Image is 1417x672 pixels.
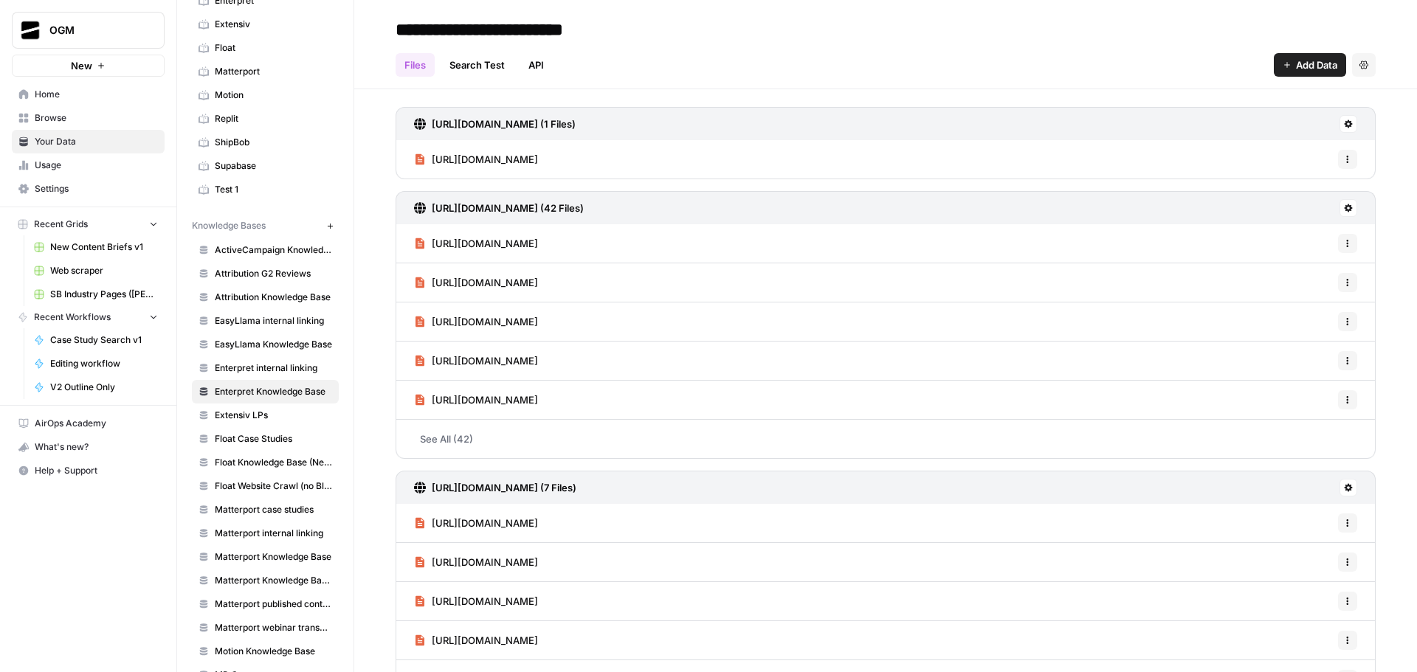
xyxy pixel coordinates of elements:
a: Extensiv [192,13,339,36]
a: Attribution G2 Reviews [192,262,339,285]
a: Matterport case studies [192,498,339,522]
span: Help + Support [35,464,158,477]
span: ShipBob [215,136,332,149]
a: [URL][DOMAIN_NAME] [414,381,538,419]
span: Add Data [1296,58,1337,72]
a: Usage [12,153,165,177]
a: ShipBob [192,131,339,154]
button: Recent Grids [12,213,165,235]
span: [URL][DOMAIN_NAME] [432,555,538,569]
a: Attribution Knowledge Base [192,285,339,309]
span: Web scraper [50,264,158,277]
a: [URL][DOMAIN_NAME] [414,263,538,302]
span: Matterport webinar transcripts [215,621,332,634]
span: Settings [35,182,158,195]
span: Your Data [35,135,158,148]
a: [URL][DOMAIN_NAME] [414,543,538,581]
span: Test 1 [215,183,332,196]
a: Editing workflow [27,352,165,375]
a: Motion Knowledge Base [192,640,339,663]
button: Recent Workflows [12,306,165,328]
button: What's new? [12,435,165,459]
a: Replit [192,107,339,131]
span: [URL][DOMAIN_NAME] [432,152,538,167]
button: Workspace: OGM [12,12,165,49]
span: Case Study Search v1 [50,333,158,347]
a: API [520,53,553,77]
span: Recent Grids [34,218,88,231]
a: Float [192,36,339,60]
a: AirOps Academy [12,412,165,435]
a: New Content Briefs v1 [27,235,165,259]
span: Matterport case studies [215,503,332,516]
a: SB Industry Pages ([PERSON_NAME] v3) Grid [27,283,165,306]
span: [URL][DOMAIN_NAME] [432,516,538,530]
span: Editing workflow [50,357,158,370]
a: Web scraper [27,259,165,283]
h3: [URL][DOMAIN_NAME] (7 Files) [432,480,576,495]
a: Enterpret internal linking [192,356,339,380]
span: [URL][DOMAIN_NAME] [432,392,538,407]
span: New Content Briefs v1 [50,240,158,254]
a: EasyLlama internal linking [192,309,339,333]
a: Files [396,53,435,77]
span: Matterport published content [215,597,332,611]
span: Float Case Studies [215,432,332,446]
span: Attribution G2 Reviews [215,267,332,280]
span: Matterport Knowledge Base V2 [215,574,332,587]
span: Recent Workflows [34,311,111,324]
a: [URL][DOMAIN_NAME] [414,504,538,542]
a: Supabase [192,154,339,178]
a: Matterport webinar transcripts [192,616,339,640]
span: Motion Knowledge Base [215,645,332,658]
span: [URL][DOMAIN_NAME] [432,314,538,329]
a: V2 Outline Only [27,375,165,399]
a: [URL][DOMAIN_NAME] (7 Files) [414,471,576,504]
a: Matterport published content [192,592,339,616]
span: Home [35,88,158,101]
h3: [URL][DOMAIN_NAME] (1 Files) [432,117,576,131]
a: Matterport Knowledge Base [192,545,339,569]
a: Test 1 [192,178,339,201]
a: See All (42) [396,420,1376,458]
a: Matterport internal linking [192,522,339,545]
a: [URL][DOMAIN_NAME] (42 Files) [414,192,584,224]
span: Matterport internal linking [215,527,332,540]
span: New [71,58,92,73]
span: [URL][DOMAIN_NAME] [432,236,538,251]
span: ActiveCampaign Knowledge Base [215,243,332,257]
a: [URL][DOMAIN_NAME] [414,224,538,263]
span: Enterpret Knowledge Base [215,385,332,398]
h3: [URL][DOMAIN_NAME] (42 Files) [432,201,584,215]
span: [URL][DOMAIN_NAME] [432,594,538,609]
span: SB Industry Pages ([PERSON_NAME] v3) Grid [50,288,158,301]
a: [URL][DOMAIN_NAME] (1 Files) [414,108,576,140]
a: ActiveCampaign Knowledge Base [192,238,339,262]
span: Attribution Knowledge Base [215,291,332,304]
a: [URL][DOMAIN_NAME] [414,621,538,659]
a: Float Website Crawl (no Blog) [192,474,339,498]
a: [URL][DOMAIN_NAME] [414,302,538,341]
a: Settings [12,177,165,201]
button: Add Data [1274,53,1346,77]
a: Matterport [192,60,339,83]
span: EasyLlama Knowledge Base [215,338,332,351]
span: Extensiv [215,18,332,31]
span: Float [215,41,332,55]
a: Extensiv LPs [192,403,339,427]
button: Help + Support [12,459,165,482]
a: Matterport Knowledge Base V2 [192,569,339,592]
a: [URL][DOMAIN_NAME] [414,140,538,179]
a: [URL][DOMAIN_NAME] [414,582,538,620]
a: Motion [192,83,339,107]
a: Enterpret Knowledge Base [192,380,339,403]
a: [URL][DOMAIN_NAME] [414,342,538,380]
span: Knowledge Bases [192,219,266,232]
button: New [12,55,165,77]
img: OGM Logo [17,17,44,44]
span: Browse [35,111,158,125]
span: [URL][DOMAIN_NAME] [432,353,538,368]
span: AirOps Academy [35,417,158,430]
span: Replit [215,112,332,125]
span: Extensiv LPs [215,409,332,422]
